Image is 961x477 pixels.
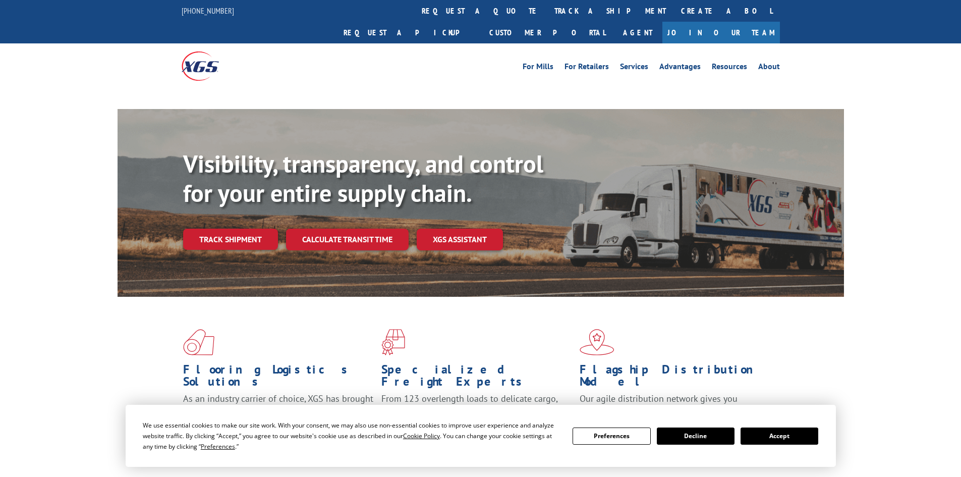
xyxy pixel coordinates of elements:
a: Services [620,63,648,74]
h1: Flagship Distribution Model [580,363,770,393]
a: Resources [712,63,747,74]
a: Calculate transit time [286,229,409,250]
span: Our agile distribution network gives you nationwide inventory management on demand. [580,393,765,416]
button: Decline [657,428,734,445]
a: Advantages [659,63,701,74]
a: For Mills [523,63,553,74]
h1: Specialized Freight Experts [381,363,572,393]
a: [PHONE_NUMBER] [182,6,234,16]
h1: Flooring Logistics Solutions [183,363,374,393]
span: Preferences [201,442,235,451]
div: Cookie Consent Prompt [126,405,836,467]
a: Track shipment [183,229,278,250]
a: For Retailers [564,63,609,74]
p: From 123 overlength loads to delicate cargo, our experienced staff knows the best way to move you... [381,393,572,438]
a: Agent [613,22,662,43]
div: We use essential cookies to make our site work. With your consent, we may also use non-essential ... [143,420,560,452]
img: xgs-icon-flagship-distribution-model-red [580,329,614,355]
img: xgs-icon-focused-on-flooring-red [381,329,405,355]
a: Join Our Team [662,22,780,43]
span: As an industry carrier of choice, XGS has brought innovation and dedication to flooring logistics... [183,393,373,429]
span: Cookie Policy [403,432,440,440]
b: Visibility, transparency, and control for your entire supply chain. [183,148,543,208]
a: XGS ASSISTANT [417,229,503,250]
a: Customer Portal [482,22,613,43]
button: Accept [741,428,818,445]
a: Request a pickup [336,22,482,43]
button: Preferences [573,428,650,445]
a: About [758,63,780,74]
img: xgs-icon-total-supply-chain-intelligence-red [183,329,214,355]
